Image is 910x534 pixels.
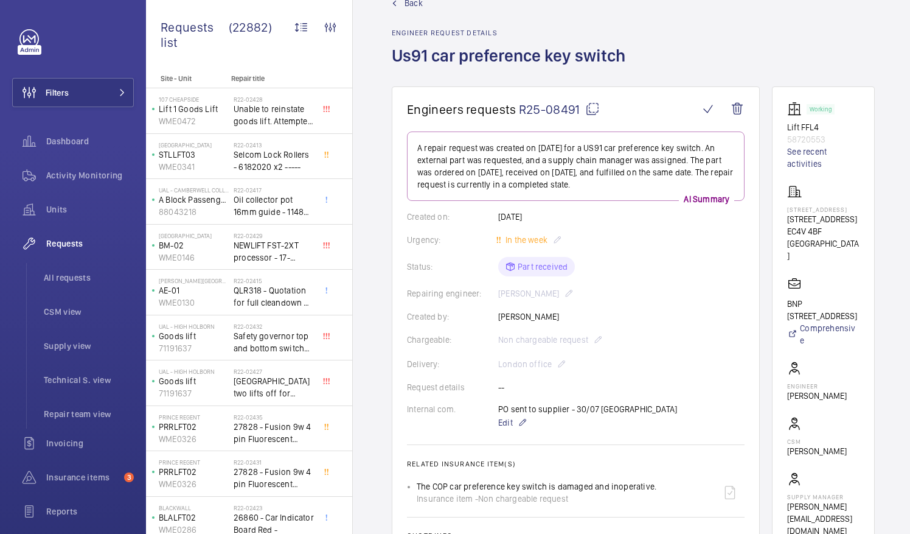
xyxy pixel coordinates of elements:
[46,86,69,99] span: Filters
[159,323,229,330] p: UAL - High Holborn
[417,493,478,505] span: Insurance item -
[234,504,314,511] h2: R22-02423
[159,297,229,309] p: WME0130
[159,239,229,251] p: BM-02
[46,505,134,518] span: Reports
[234,232,314,239] h2: R22-02429
[787,213,860,225] p: [STREET_ADDRESS]
[12,78,134,107] button: Filters
[787,390,847,402] p: [PERSON_NAME]
[159,232,229,239] p: [GEOGRAPHIC_DATA]
[234,375,314,399] span: [GEOGRAPHIC_DATA] two lifts off for safety governor rope switches at top and bottom. Immediate de...
[679,193,734,205] p: AI Summary
[46,203,134,216] span: Units
[392,29,633,37] h2: Engineer request details
[234,141,314,149] h2: R22-02413
[407,102,516,117] span: Engineers requests
[478,493,568,505] span: Non chargeable request
[44,340,134,352] span: Supply view
[231,74,311,83] p: Repair title
[159,161,229,173] p: WME0341
[234,368,314,375] h2: R22-02427
[159,96,229,103] p: 107 Cheapside
[787,322,860,346] a: Comprehensive
[159,115,229,127] p: WME0472
[498,416,513,429] span: Edit
[159,458,229,466] p: Prince Regent
[787,133,860,146] p: 58720553
[44,408,134,420] span: Repair team view
[159,421,229,433] p: PRRLFT02
[159,103,229,115] p: Lift 1 Goods Lift
[44,374,134,386] span: Technical S. view
[146,74,226,83] p: Site - Unit
[234,421,314,445] span: 27828 - Fusion 9w 4 pin Fluorescent Lamp / Bulb - Used on Prince regent lift No2 car top test con...
[234,323,314,330] h2: R22-02432
[159,511,229,524] p: BLALFT02
[234,96,314,103] h2: R22-02428
[234,413,314,421] h2: R22-02435
[159,186,229,194] p: UAL - Camberwell College of Arts
[234,284,314,309] span: QLR318 - Quotation for full cleandown of lift and motor room at, Workspace, [PERSON_NAME][GEOGRAP...
[46,437,134,449] span: Invoicing
[46,135,134,147] span: Dashboard
[46,237,134,250] span: Requests
[159,413,229,421] p: Prince Regent
[787,102,807,116] img: elevator.svg
[787,438,847,445] p: CSM
[159,342,229,354] p: 71191637
[44,306,134,318] span: CSM view
[234,330,314,354] span: Safety governor top and bottom switches not working from an immediate defect. Lift passenger lift...
[159,478,229,490] p: WME0326
[159,375,229,387] p: Goods lift
[159,387,229,399] p: 71191637
[234,466,314,490] span: 27828 - Fusion 9w 4 pin Fluorescent Lamp / Bulb - Used on Prince regent lift No2 car top test con...
[159,433,229,445] p: WME0326
[810,107,832,111] p: Working
[234,239,314,264] span: NEWLIFT FST-2XT processor - 17-02000003 1021,00 euros x1
[159,284,229,297] p: AE-01
[159,206,229,218] p: 88043218
[787,225,860,262] p: EC4V 4BF [GEOGRAPHIC_DATA]
[234,458,314,466] h2: R22-02431
[159,277,229,284] p: [PERSON_NAME][GEOGRAPHIC_DATA]
[417,142,734,191] p: A repair request was created on [DATE] for a US91 car preference key switch. An external part was...
[234,149,314,173] span: Selcom Lock Rollers - 6182020 x2 -----
[234,103,314,127] span: Unable to reinstate goods lift. Attempted to swap control boards with PL2, no difference. Technic...
[234,277,314,284] h2: R22-02415
[46,169,134,181] span: Activity Monitoring
[787,493,860,501] p: Supply manager
[159,330,229,342] p: Goods lift
[407,460,745,468] h2: Related insurance item(s)
[124,473,134,482] span: 3
[159,504,229,511] p: Blackwall
[787,382,847,390] p: Engineer
[44,272,134,284] span: All requests
[159,194,229,206] p: A Block Passenger Lift 2 (B) L/H
[234,186,314,194] h2: R22-02417
[46,471,119,483] span: Insurance items
[787,445,847,457] p: [PERSON_NAME]
[787,121,860,133] p: Lift FFL4
[159,141,229,149] p: [GEOGRAPHIC_DATA]
[161,19,229,50] span: Requests list
[519,102,600,117] span: R25-08491
[787,206,860,213] p: [STREET_ADDRESS]
[159,368,229,375] p: UAL - High Holborn
[159,149,229,161] p: STLLFT03
[234,194,314,218] span: Oil collector pot 16mm guide - 11482 x2
[159,251,229,264] p: WME0146
[787,146,860,170] a: See recent activities
[787,298,860,322] p: BNP [STREET_ADDRESS]
[159,466,229,478] p: PRRLFT02
[392,44,633,86] h1: Us91 car preference key switch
